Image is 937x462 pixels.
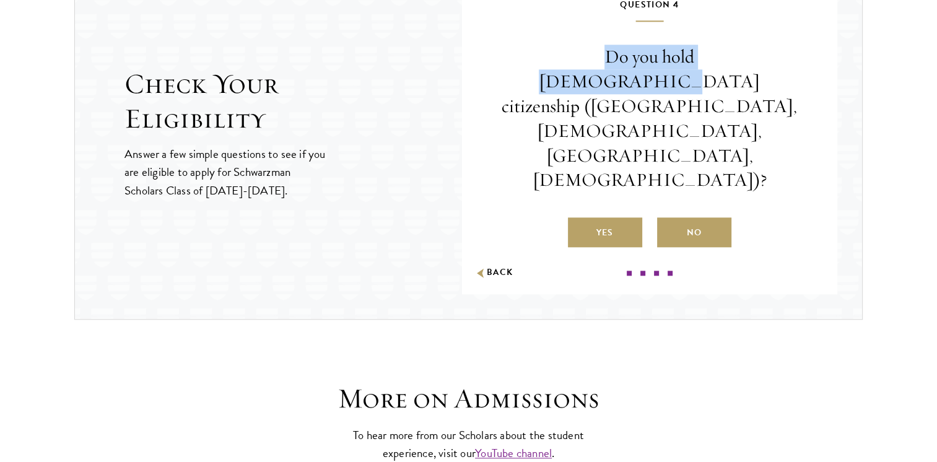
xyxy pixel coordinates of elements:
[657,217,731,247] label: No
[474,266,513,279] button: Back
[568,217,642,247] label: Yes
[348,426,590,462] p: To hear more from our Scholars about the student experience, visit our .
[475,444,552,462] a: YouTube channel
[277,381,661,416] h3: More on Admissions
[124,67,462,136] h2: Check Your Eligibility
[124,145,327,199] p: Answer a few simple questions to see if you are eligible to apply for Schwarzman Scholars Class o...
[499,45,800,193] p: Do you hold [DEMOGRAPHIC_DATA] citizenship ([GEOGRAPHIC_DATA], [DEMOGRAPHIC_DATA], [GEOGRAPHIC_DA...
